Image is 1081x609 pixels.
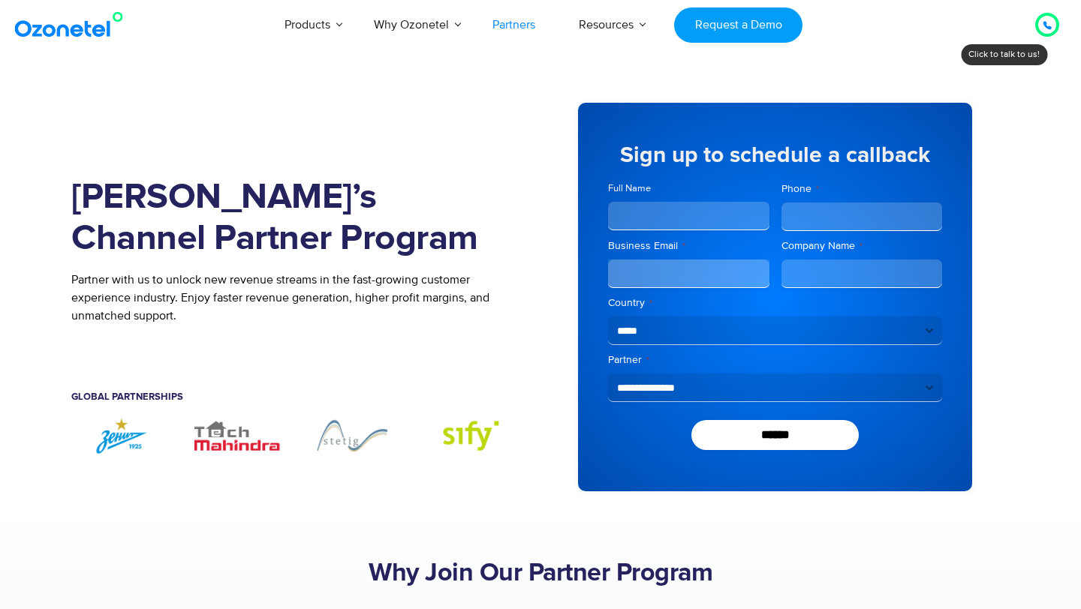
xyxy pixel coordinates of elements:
[71,177,518,259] h1: [PERSON_NAME]’s Channel Partner Program
[608,238,769,253] label: Business Email
[303,417,403,454] img: Stetig
[71,417,518,454] div: Image Carousel
[608,144,942,166] h5: Sign up to schedule a callback
[187,417,288,454] img: TechMahindra
[71,392,518,402] h5: Global Partnerships
[781,238,943,253] label: Company Name
[71,417,172,454] img: ZENIT
[608,295,942,310] label: Country
[71,417,172,454] div: 2 / 7
[417,417,518,454] div: 5 / 7
[417,417,518,454] img: Sify
[303,417,403,454] div: 4 / 7
[608,181,769,196] label: Full Name
[608,352,942,367] label: Partner
[71,559,1010,589] h2: Why Join Our Partner Program
[187,417,288,454] div: 3 / 7
[71,271,518,325] p: Partner with us to unlock new revenue streams in the fast-growing customer experience industry. E...
[674,7,802,43] a: Request a Demo
[781,181,943,196] label: Phone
